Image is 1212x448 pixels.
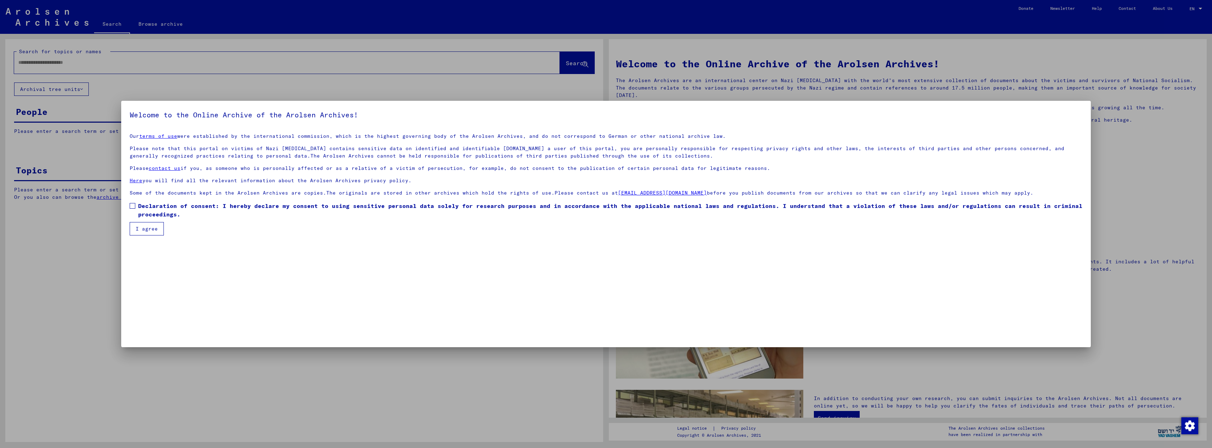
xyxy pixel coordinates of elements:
[130,133,1082,140] p: Our were established by the international commission, which is the highest governing body of the ...
[130,222,164,235] button: I agree
[130,177,142,184] a: Here
[130,177,1082,184] p: you will find all the relevant information about the Arolsen Archives privacy policy.
[130,189,1082,197] p: Some of the documents kept in the Arolsen Archives are copies.The originals are stored in other a...
[149,165,180,171] a: contact us
[130,145,1082,160] p: Please note that this portal on victims of Nazi [MEDICAL_DATA] contains sensitive data on identif...
[618,190,707,196] a: [EMAIL_ADDRESS][DOMAIN_NAME]
[138,202,1082,219] span: Declaration of consent: I hereby declare my consent to using sensitive personal data solely for r...
[1181,417,1198,434] img: Change consent
[130,109,1082,121] h5: Welcome to the Online Archive of the Arolsen Archives!
[130,165,1082,172] p: Please if you, as someone who is personally affected or as a relative of a victim of persecution,...
[139,133,177,139] a: terms of use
